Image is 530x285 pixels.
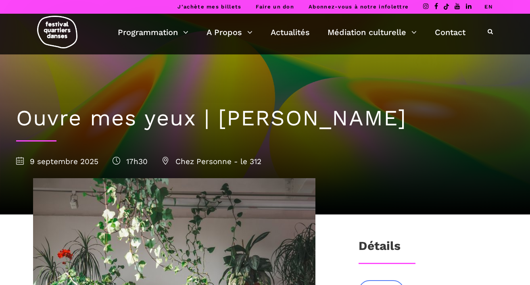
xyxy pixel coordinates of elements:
h3: Détails [359,239,401,259]
span: 17h30 [113,157,148,166]
a: J’achète mes billets [177,4,241,10]
img: logo-fqd-med [37,16,77,48]
a: Contact [435,25,465,39]
h1: Ouvre mes yeux | [PERSON_NAME] [16,105,514,131]
span: 9 septembre 2025 [16,157,98,166]
a: Médiation culturelle [328,25,417,39]
a: Abonnez-vous à notre infolettre [309,4,409,10]
a: Faire un don [256,4,294,10]
a: Actualités [271,25,310,39]
span: Chez Personne - le 312 [162,157,261,166]
a: EN [484,4,493,10]
a: A Propos [207,25,252,39]
a: Programmation [118,25,188,39]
